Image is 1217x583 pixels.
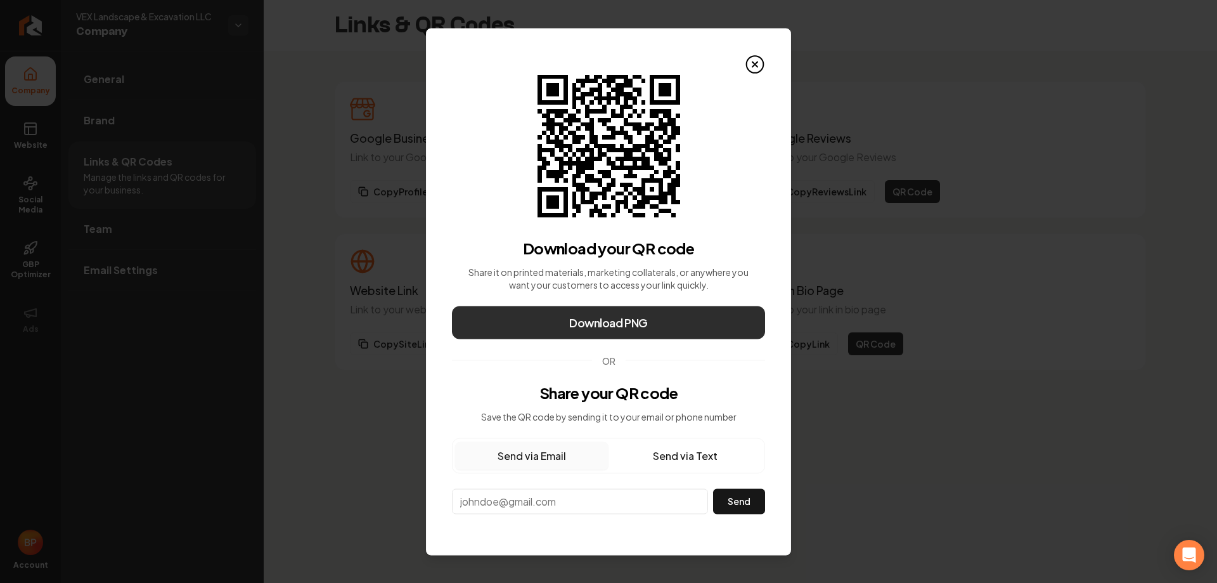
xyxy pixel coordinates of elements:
[569,313,648,331] span: Download PNG
[467,265,750,291] p: Share it on printed materials, marketing collaterals, or anywhere you want your customers to acce...
[452,306,765,339] button: Download PNG
[481,410,737,423] p: Save the QR code by sending it to your email or phone number
[713,488,765,514] button: Send
[602,354,615,367] span: OR
[539,382,678,402] h3: Share your QR code
[455,442,608,469] button: Send via Email
[452,488,708,514] input: johndoe@gmail.com
[608,442,762,469] button: Send via Text
[523,237,694,258] h3: Download your QR code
